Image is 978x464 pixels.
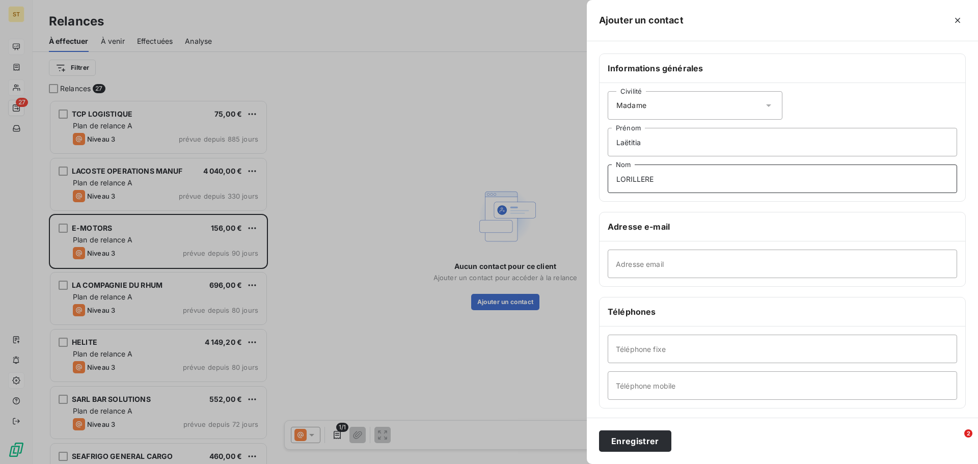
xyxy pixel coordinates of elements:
input: placeholder [608,371,957,400]
h6: Téléphones [608,306,957,318]
h6: Adresse e-mail [608,221,957,233]
span: 2 [964,429,972,438]
input: placeholder [608,128,957,156]
input: placeholder [608,165,957,193]
iframe: Intercom live chat [943,429,968,454]
span: Madame [616,100,646,111]
h6: Informations générales [608,62,957,74]
h5: Ajouter un contact [599,13,684,28]
input: placeholder [608,250,957,278]
input: placeholder [608,335,957,363]
button: Enregistrer [599,430,671,452]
